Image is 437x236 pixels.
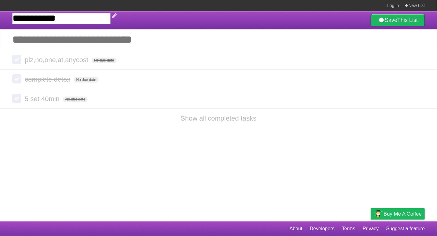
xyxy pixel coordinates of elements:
[25,56,90,64] span: plz,no,one,at,anycost
[386,223,425,234] a: Suggest a feature
[12,94,21,103] label: Done
[384,209,422,219] span: Buy me a coffee
[290,223,302,234] a: About
[310,223,334,234] a: Developers
[374,209,382,219] img: Buy me a coffee
[63,97,88,102] span: No due date
[92,58,116,63] span: No due date
[180,114,256,122] a: Show all completed tasks
[25,95,61,103] span: 5 set 40min
[25,76,72,83] span: complete detox
[342,223,355,234] a: Terms
[12,55,21,64] label: Done
[397,17,418,23] b: This List
[371,14,425,26] a: SaveThis List
[12,74,21,83] label: Done
[74,77,98,83] span: No due date
[363,223,379,234] a: Privacy
[371,208,425,220] a: Buy me a coffee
